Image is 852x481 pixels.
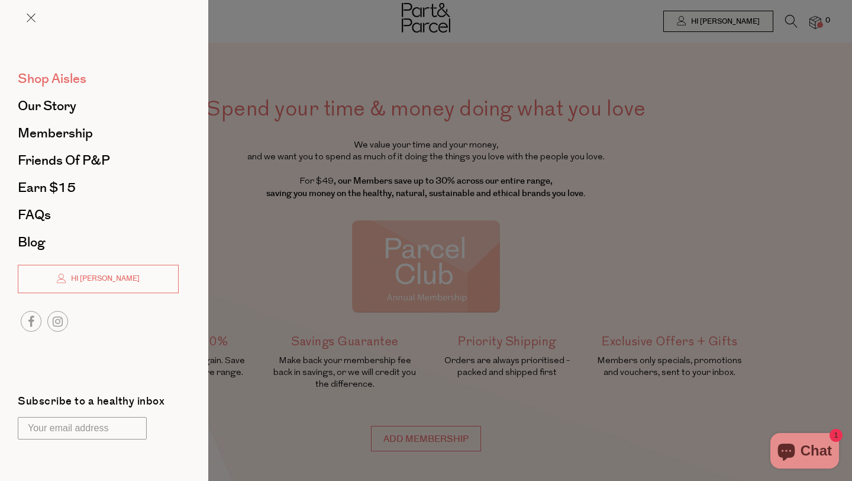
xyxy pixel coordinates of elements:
span: Shop Aisles [18,69,86,88]
inbox-online-store-chat: Shopify online store chat [767,433,843,472]
a: Our Story [18,100,179,113]
input: Your email address [18,417,147,440]
a: Hi [PERSON_NAME] [18,265,179,293]
span: Hi [PERSON_NAME] [68,274,140,284]
span: Friends of P&P [18,151,110,170]
span: FAQs [18,206,51,225]
a: FAQs [18,209,179,222]
a: Shop Aisles [18,72,179,85]
span: Our Story [18,97,76,116]
a: Blog [18,236,179,249]
span: Blog [18,233,45,252]
label: Subscribe to a healthy inbox [18,396,164,411]
span: Earn $15 [18,178,76,197]
a: Earn $15 [18,181,179,194]
a: Friends of P&P [18,154,179,167]
a: Membership [18,127,179,140]
span: Membership [18,124,93,143]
